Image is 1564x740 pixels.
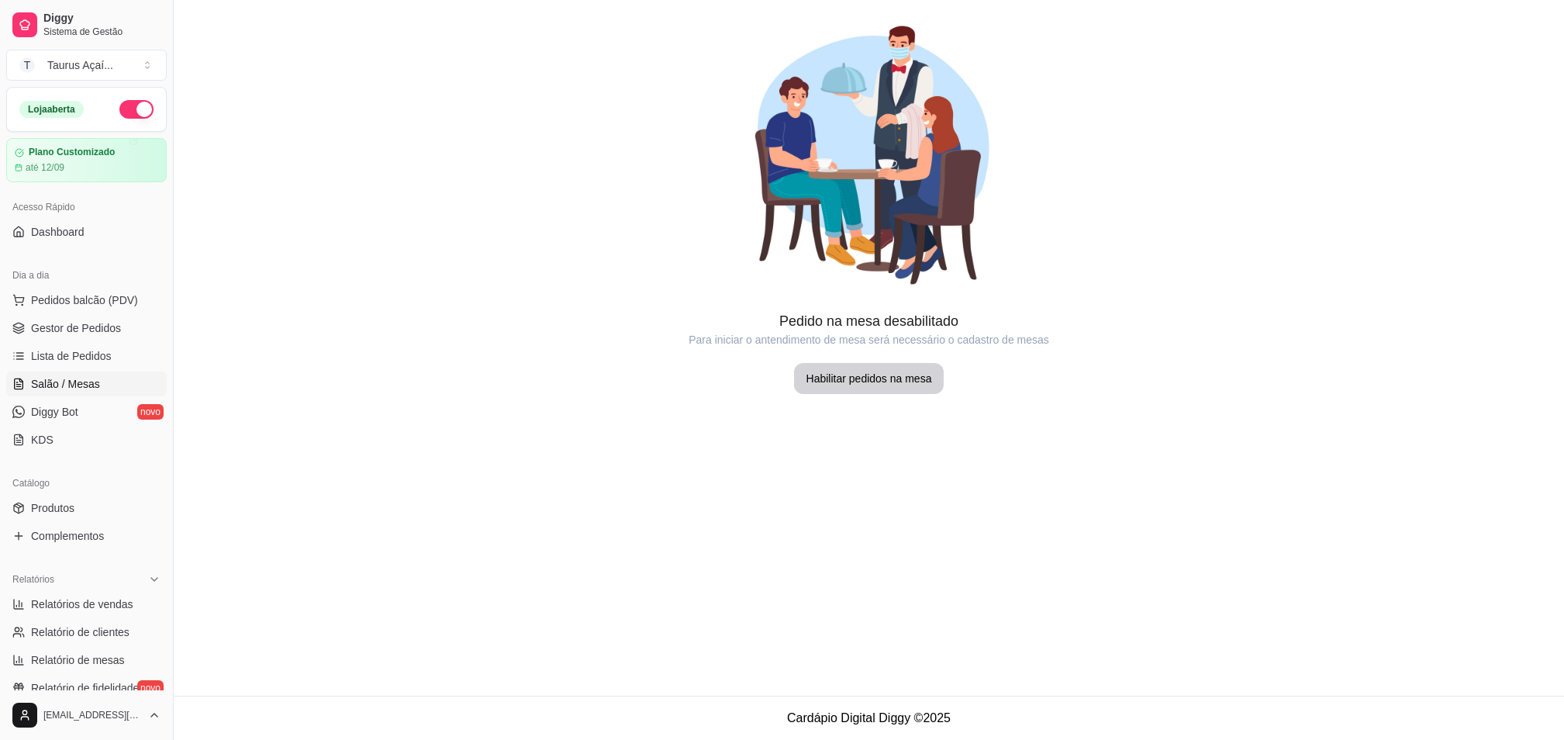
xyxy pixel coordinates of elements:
span: Gestor de Pedidos [31,320,121,336]
span: Relatório de fidelidade [31,680,139,696]
a: Gestor de Pedidos [6,316,167,341]
footer: Cardápio Digital Diggy © 2025 [174,696,1564,740]
span: Relatórios de vendas [31,596,133,612]
div: Dia a dia [6,263,167,288]
span: Relatório de clientes [31,624,129,640]
button: Select a team [6,50,167,81]
span: Complementos [31,528,104,544]
a: DiggySistema de Gestão [6,6,167,43]
span: T [19,57,35,73]
button: [EMAIL_ADDRESS][DOMAIN_NAME] [6,697,167,734]
a: Dashboard [6,220,167,244]
span: Relatório de mesas [31,652,125,668]
a: Diggy Botnovo [6,399,167,424]
div: Loja aberta [19,101,84,118]
a: Relatórios de vendas [6,592,167,617]
span: Salão / Mesas [31,376,100,392]
article: Pedido na mesa desabilitado [174,310,1564,332]
a: Lista de Pedidos [6,344,167,368]
span: Pedidos balcão (PDV) [31,292,138,308]
article: até 12/09 [26,161,64,174]
a: KDS [6,427,167,452]
span: Sistema de Gestão [43,26,161,38]
span: Relatórios [12,573,54,586]
button: Alterar Status [119,100,154,119]
a: Plano Customizadoaté 12/09 [6,138,167,182]
article: Para iniciar o antendimento de mesa será necessário o cadastro de mesas [174,332,1564,348]
a: Relatório de mesas [6,648,167,673]
div: Catálogo [6,471,167,496]
span: Produtos [31,500,74,516]
article: Plano Customizado [29,147,115,158]
a: Complementos [6,524,167,548]
div: Taurus Açaí ... [47,57,113,73]
span: Diggy Bot [31,404,78,420]
a: Produtos [6,496,167,520]
button: Pedidos balcão (PDV) [6,288,167,313]
a: Salão / Mesas [6,372,167,396]
button: Habilitar pedidos na mesa [794,363,944,394]
div: Acesso Rápido [6,195,167,220]
span: Diggy [43,12,161,26]
span: Dashboard [31,224,85,240]
span: Lista de Pedidos [31,348,112,364]
span: KDS [31,432,54,448]
a: Relatório de clientes [6,620,167,645]
a: Relatório de fidelidadenovo [6,676,167,700]
span: [EMAIL_ADDRESS][DOMAIN_NAME] [43,709,142,721]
